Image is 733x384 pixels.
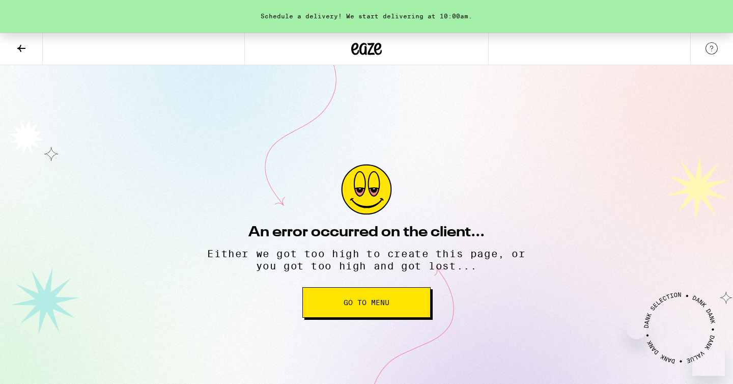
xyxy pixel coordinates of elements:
[248,225,485,239] h2: An error occurred on the client...
[302,287,431,318] button: Go to Menu
[692,343,725,376] iframe: Button to launch messaging window
[627,319,647,339] iframe: Close message
[203,248,530,272] p: Either we got too high to create this page, or you got too high and got lost...
[344,299,389,306] span: Go to Menu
